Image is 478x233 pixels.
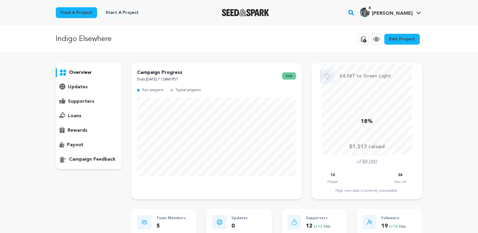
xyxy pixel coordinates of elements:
[357,159,377,166] p: of $8,000
[156,222,186,231] p: 5
[361,117,373,126] p: 18%
[56,140,121,150] button: payout
[306,215,341,222] p: Supporters
[391,225,399,228] span: +18
[222,9,269,16] img: Seed&Spark Logo Dark Mode
[69,69,91,76] p: overview
[394,179,406,185] p: Days Left
[175,87,201,94] p: Typical progress
[142,87,163,94] p: Your progress
[384,34,420,45] a: Edit Project
[56,82,121,92] button: updates
[222,9,269,16] a: Seed&Spark Homepage
[56,68,121,77] button: overview
[359,6,422,17] a: Willow S.'s Profile
[282,72,296,80] span: live
[360,8,370,17] img: 6d0dde4ebf7a9ca5.jpg
[56,155,121,164] button: campaign feedback
[68,127,87,134] p: rewards
[331,172,335,179] p: 12
[137,69,182,76] p: Campaign Progress
[69,156,115,163] p: campaign feedback
[318,188,416,193] div: Page view data is currently unavailable.
[360,8,413,17] div: Willow S.'s Profile
[372,11,413,16] span: [PERSON_NAME]
[68,112,81,120] p: loans
[67,141,83,149] p: payout
[231,222,248,231] p: 0
[101,7,143,18] a: Start a project
[398,172,402,179] p: 26
[68,98,94,105] p: supporters
[366,5,373,11] span: 4
[56,126,121,135] button: rewards
[137,76,182,83] p: Ends [DATE] 7:12AM PDT
[68,83,88,91] p: updates
[315,225,323,228] span: +12
[56,34,112,45] p: Indigo Elsewhere
[156,215,186,222] p: Team Members
[381,215,416,222] p: Followers
[359,6,422,19] span: Willow S.'s Profile
[56,97,121,106] button: supporters
[231,215,248,222] p: Updates
[56,111,121,121] button: loans
[327,179,338,185] p: Pledges
[56,7,97,18] a: Fund a project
